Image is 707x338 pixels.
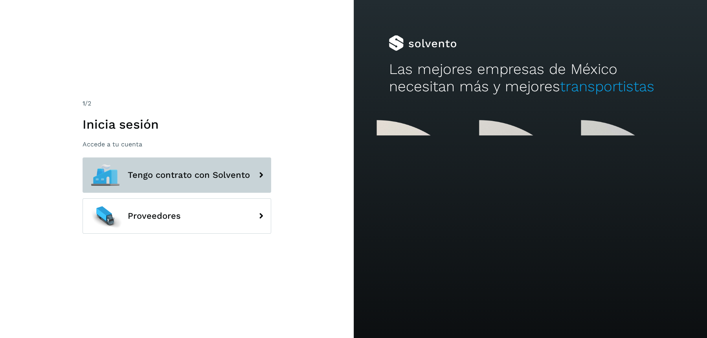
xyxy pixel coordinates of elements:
p: Accede a tu cuenta [83,140,271,148]
h1: Inicia sesión [83,117,271,132]
span: 1 [83,100,85,107]
button: Proveedores [83,198,271,234]
button: Tengo contrato con Solvento [83,157,271,193]
h2: Las mejores empresas de México necesitan más y mejores [389,61,672,96]
div: /2 [83,99,271,108]
span: Tengo contrato con Solvento [128,170,250,180]
span: Proveedores [128,211,181,221]
span: transportistas [560,78,654,95]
